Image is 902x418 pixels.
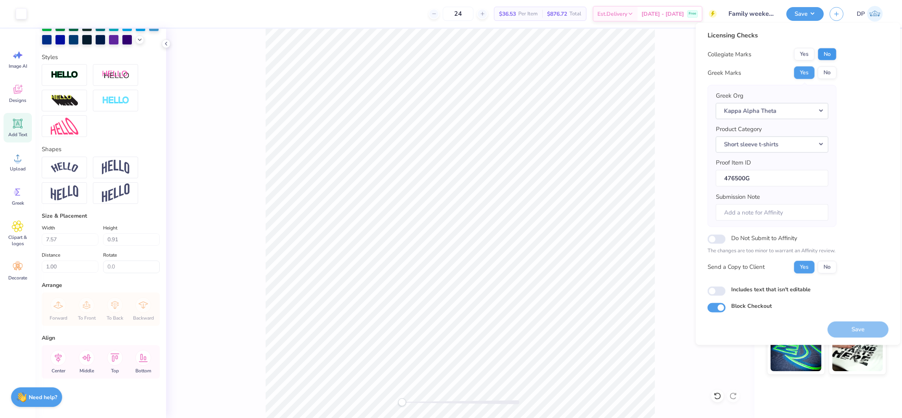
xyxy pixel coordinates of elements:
[42,53,58,62] label: Styles
[597,10,627,18] span: Est. Delivery
[716,103,828,119] button: Kappa Alpha Theta
[794,261,815,273] button: Yes
[12,200,24,206] span: Greek
[42,250,60,260] label: Distance
[102,70,129,80] img: Shadow
[42,281,160,289] div: Arrange
[51,162,78,173] img: Arc
[832,332,883,371] img: Water based Ink
[716,125,762,134] label: Product Category
[818,67,837,79] button: No
[398,398,406,406] div: Accessibility label
[102,160,129,175] img: Arch
[853,6,886,22] a: DP
[708,31,837,40] div: Licensing Checks
[771,332,821,371] img: Glow in the Dark Ink
[547,10,567,18] span: $876.72
[716,136,828,152] button: Short sleeve t-shirts
[9,97,26,104] span: Designs
[818,48,837,61] button: No
[9,63,27,69] span: Image AI
[42,334,160,342] div: Align
[786,7,824,21] button: Save
[103,250,117,260] label: Rotate
[443,7,473,21] input: – –
[731,285,811,293] label: Includes text that isn't editable
[111,368,119,374] span: Top
[716,91,743,100] label: Greek Org
[42,223,55,233] label: Width
[689,11,696,17] span: Free
[51,70,78,80] img: Stroke
[5,234,31,247] span: Clipart & logos
[51,94,78,107] img: 3D Illusion
[794,48,815,61] button: Yes
[52,368,65,374] span: Center
[102,96,129,105] img: Negative Space
[135,368,151,374] span: Bottom
[51,185,78,201] img: Flag
[8,275,27,281] span: Decorate
[723,6,780,22] input: Untitled Design
[641,10,684,18] span: [DATE] - [DATE]
[51,118,78,135] img: Free Distort
[708,263,765,272] div: Send a Copy to Client
[708,50,751,59] div: Collegiate Marks
[8,131,27,138] span: Add Text
[857,9,865,18] span: DP
[79,368,94,374] span: Middle
[716,158,751,167] label: Proof Item ID
[731,233,797,243] label: Do Not Submit to Affinity
[10,166,26,172] span: Upload
[102,183,129,203] img: Rise
[499,10,516,18] span: $36.53
[29,394,57,401] strong: Need help?
[818,261,837,273] button: No
[569,10,581,18] span: Total
[708,68,741,77] div: Greek Marks
[716,204,828,221] input: Add a note for Affinity
[708,247,837,255] p: The changes are too minor to warrant an Affinity review.
[42,212,160,220] div: Size & Placement
[716,192,760,202] label: Submission Note
[731,301,772,310] label: Block Checkout
[794,67,815,79] button: Yes
[42,145,61,154] label: Shapes
[518,10,538,18] span: Per Item
[103,223,117,233] label: Height
[867,6,883,22] img: Darlene Padilla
